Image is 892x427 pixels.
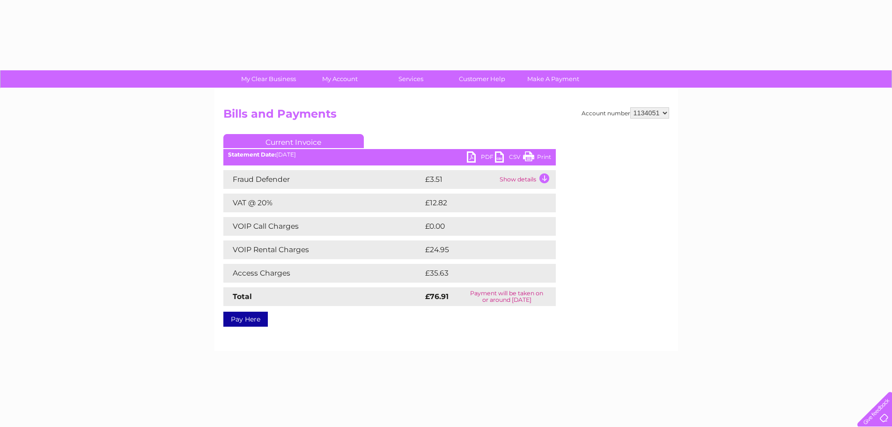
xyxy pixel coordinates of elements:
[233,292,252,301] strong: Total
[515,70,592,88] a: Make A Payment
[223,134,364,148] a: Current Invoice
[443,70,521,88] a: Customer Help
[223,194,423,212] td: VAT @ 20%
[423,194,536,212] td: £12.82
[495,151,523,165] a: CSV
[423,264,537,283] td: £35.63
[423,170,497,189] td: £3.51
[228,151,276,158] b: Statement Date:
[223,217,423,236] td: VOIP Call Charges
[425,292,449,301] strong: £76.91
[467,151,495,165] a: PDF
[223,107,669,125] h2: Bills and Payments
[372,70,450,88] a: Services
[582,107,669,119] div: Account number
[423,240,537,259] td: £24.95
[223,240,423,259] td: VOIP Rental Charges
[523,151,551,165] a: Print
[223,312,268,327] a: Pay Here
[223,151,556,158] div: [DATE]
[497,170,556,189] td: Show details
[301,70,378,88] a: My Account
[423,217,534,236] td: £0.00
[223,170,423,189] td: Fraud Defender
[230,70,307,88] a: My Clear Business
[223,264,423,283] td: Access Charges
[458,287,556,306] td: Payment will be taken on or around [DATE]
